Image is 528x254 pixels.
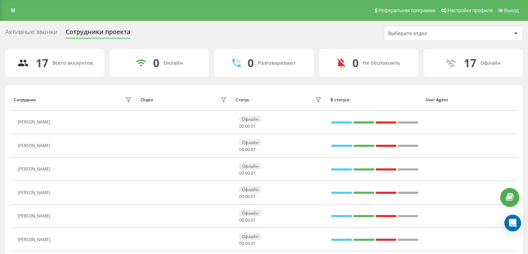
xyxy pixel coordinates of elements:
div: Офлайн [480,60,501,66]
span: 00 [245,146,250,152]
span: 00 [239,170,244,176]
div: [PERSON_NAME] [18,237,52,242]
div: В статусе [330,97,419,102]
span: 01 [251,193,256,199]
div: Офлайн [239,210,261,216]
span: 00 [245,217,250,223]
div: Сотрудник [14,97,36,102]
div: Офлайн [239,186,261,193]
div: [PERSON_NAME] [18,190,52,195]
div: Активные звонки [5,28,57,39]
div: Офлайн [239,233,261,240]
span: 01 [251,123,256,129]
span: 00 [245,123,250,129]
div: 0 [248,56,254,70]
div: 17 [36,56,48,70]
span: 01 [251,217,256,223]
div: 17 [464,56,476,70]
span: Реферальная программа [378,8,435,13]
div: Всего аккаунтов [52,60,93,66]
div: Офлайн [239,163,261,169]
div: : : [239,171,256,176]
div: User Agent [426,97,514,102]
div: : : [239,241,256,246]
span: 00 [239,146,244,152]
span: 00 [239,193,244,199]
span: 01 [251,146,256,152]
div: [PERSON_NAME] [18,143,52,148]
span: Настройки профиля [447,8,493,13]
div: 0 [153,56,159,70]
div: Статус [236,97,249,102]
div: Офлайн [239,139,261,146]
div: Сотрудники проекта [66,28,130,39]
div: Онлайн [164,60,183,66]
span: 00 [239,240,244,246]
span: 01 [251,240,256,246]
div: [PERSON_NAME] [18,120,52,125]
span: 01 [251,170,256,176]
span: 00 [239,217,244,223]
span: 00 [239,123,244,129]
div: [PERSON_NAME] [18,167,52,172]
span: 00 [245,170,250,176]
span: Выход [504,8,519,13]
div: : : [239,194,256,199]
span: 00 [245,240,250,246]
div: : : [239,124,256,129]
div: : : [239,147,256,152]
span: 00 [245,193,250,199]
div: 0 [352,56,359,70]
div: Разговаривают [258,60,296,66]
div: Open Intercom Messenger [504,215,521,231]
div: [PERSON_NAME] [18,214,52,219]
div: Отдел [141,97,153,102]
div: Не беспокоить [363,60,400,66]
div: Офлайн [239,116,261,122]
div: : : [239,218,256,223]
div: Выберите отдел [388,31,471,37]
